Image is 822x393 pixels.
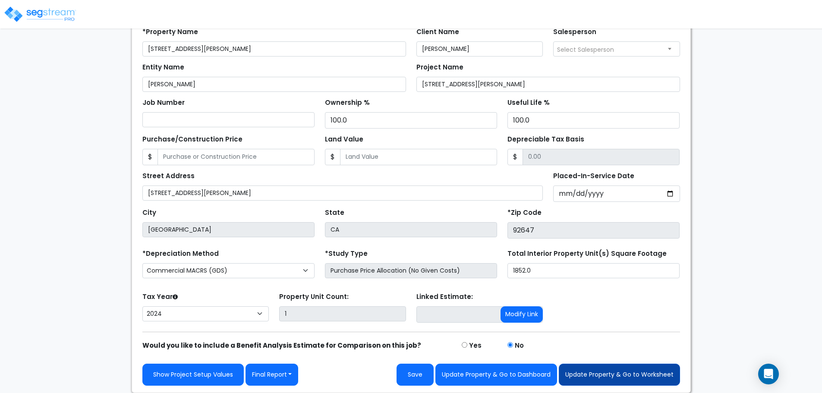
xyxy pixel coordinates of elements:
[142,77,406,92] input: Entity Name
[507,249,667,259] label: Total Interior Property Unit(s) Square Footage
[758,364,779,384] div: Open Intercom Messenger
[325,149,340,165] span: $
[507,98,550,108] label: Useful Life %
[142,208,156,218] label: City
[246,364,299,386] button: Final Report
[142,341,421,350] strong: Would you like to include a Benefit Analysis Estimate for Comparison on this job?
[507,135,584,145] label: Depreciable Tax Basis
[416,27,459,37] label: Client Name
[142,27,198,37] label: *Property Name
[142,41,406,57] input: Property Name
[507,149,523,165] span: $
[416,63,463,72] label: Project Name
[142,185,543,201] input: Street Address
[523,149,680,165] input: 0.00
[142,292,178,302] label: Tax Year
[325,112,497,129] input: Ownership
[515,341,524,351] label: No
[142,149,158,165] span: $
[142,364,244,386] a: Show Project Setup Values
[553,171,634,181] label: Placed-In-Service Date
[507,208,542,218] label: *Zip Code
[435,364,557,386] button: Update Property & Go to Dashboard
[507,112,680,129] input: Depreciation
[397,364,434,386] button: Save
[553,27,596,37] label: Salesperson
[325,208,344,218] label: State
[501,306,543,323] button: Modify Link
[279,306,406,321] input: Building Count
[340,149,497,165] input: Land Value
[142,171,195,181] label: Street Address
[557,45,614,54] span: Select Salesperson
[325,249,368,259] label: *Study Type
[142,135,243,145] label: Purchase/Construction Price
[416,292,473,302] label: Linked Estimate:
[416,41,543,57] input: Client Name
[507,263,680,278] input: total square foot
[507,222,680,239] input: Zip Code
[142,249,219,259] label: *Depreciation Method
[325,98,370,108] label: Ownership %
[157,149,315,165] input: Purchase or Construction Price
[279,292,349,302] label: Property Unit Count:
[3,6,77,23] img: logo_pro_r.png
[559,364,680,386] button: Update Property & Go to Worksheet
[325,135,363,145] label: Land Value
[142,98,185,108] label: Job Number
[469,341,482,351] label: Yes
[142,63,184,72] label: Entity Name
[416,77,680,92] input: Project Name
